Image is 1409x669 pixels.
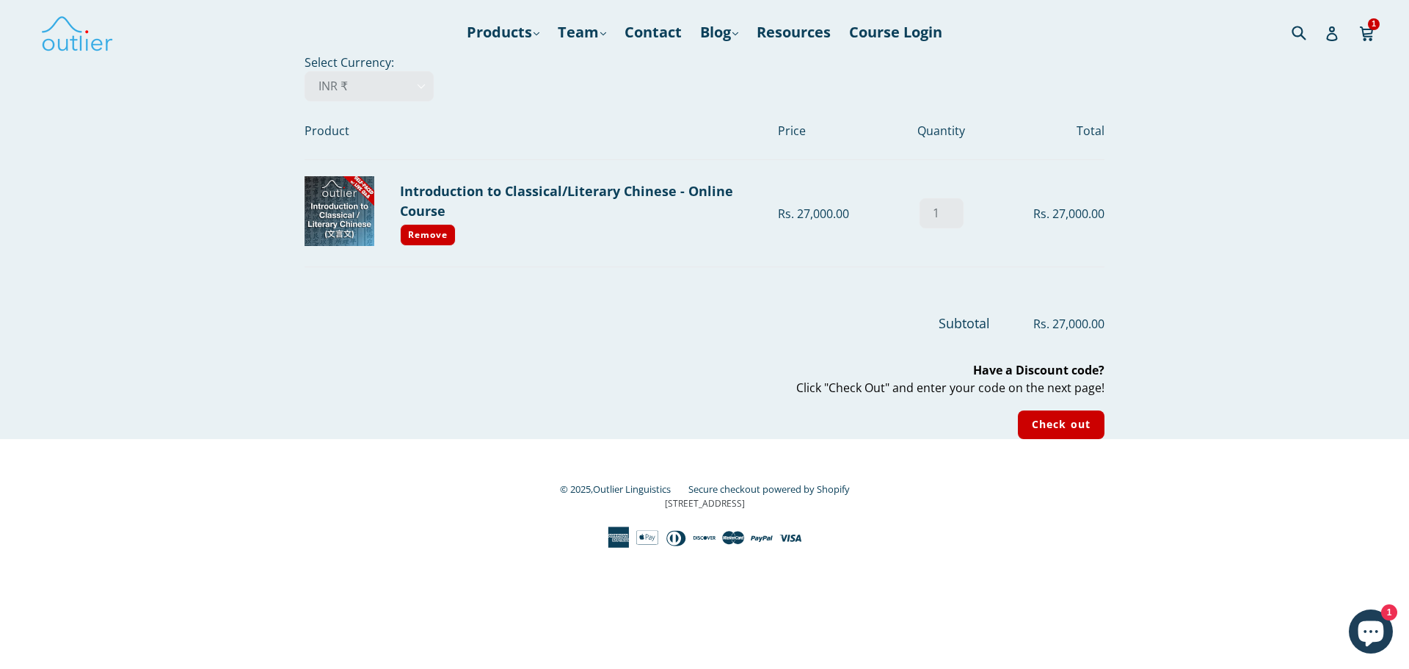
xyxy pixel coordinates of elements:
p: [STREET_ADDRESS] [305,497,1104,510]
small: © 2025, [560,482,685,496]
div: Rs. 27,000.00 [982,205,1104,223]
th: Quantity [900,101,983,160]
a: Secure checkout powered by Shopify [688,482,850,496]
div: Rs. 27,000.00 [778,205,900,223]
a: Course Login [842,19,950,46]
p: Click "Check Out" and enter your code on the next page! [305,361,1104,397]
a: Contact [617,19,689,46]
span: Subtotal [939,314,990,332]
a: Introduction to Classical/Literary Chinese - Online Course [400,182,733,220]
img: Introduction to Classical/Literary Chinese - Online Course [305,176,374,246]
b: Have a Discount code? [973,362,1104,378]
input: Check out [1018,411,1104,439]
input: Search [1288,17,1328,47]
a: Products [459,19,547,46]
inbox-online-store-chat: Shopify online store chat [1344,610,1397,657]
a: Team [550,19,614,46]
a: Outlier Linguistics [593,482,671,496]
a: Remove [400,224,456,246]
div: Select Currency: [264,54,1145,439]
span: 1 [1368,18,1380,29]
th: Product [305,101,778,160]
a: 1 [1359,15,1376,49]
span: Rs. 27,000.00 [993,315,1104,333]
a: Blog [693,19,746,46]
th: Price [778,101,900,160]
img: Outlier Linguistics [40,11,114,54]
a: Resources [749,19,838,46]
th: Total [982,101,1104,160]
